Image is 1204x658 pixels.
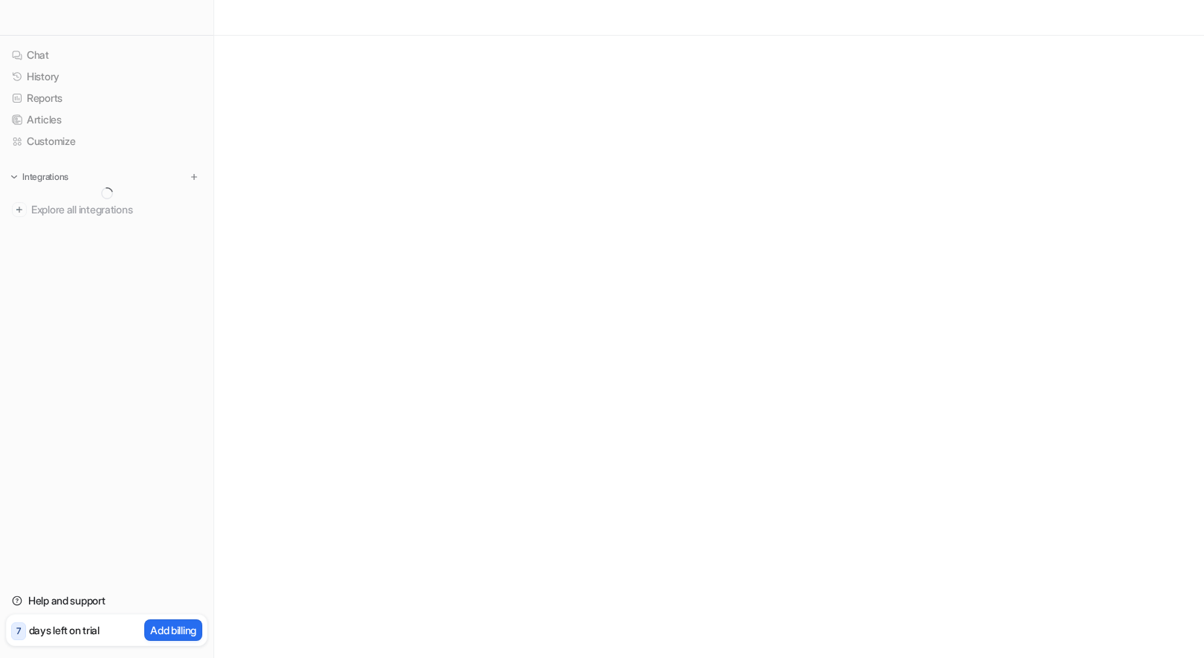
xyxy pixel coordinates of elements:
button: Add billing [144,619,202,641]
a: History [6,66,207,87]
p: 7 [16,625,21,638]
p: days left on trial [29,622,100,638]
a: Articles [6,109,207,130]
p: Add billing [150,622,196,638]
a: Chat [6,45,207,65]
img: menu_add.svg [189,172,199,182]
img: explore all integrations [12,202,27,217]
a: Reports [6,88,207,109]
a: Customize [6,131,207,152]
img: expand menu [9,172,19,182]
a: Explore all integrations [6,199,207,220]
span: Explore all integrations [31,198,202,222]
p: Integrations [22,171,68,183]
a: Help and support [6,590,207,611]
button: Integrations [6,170,73,184]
